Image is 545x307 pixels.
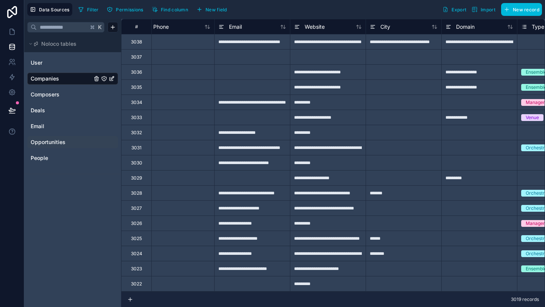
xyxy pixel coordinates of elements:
[456,23,475,31] span: Domain
[161,7,188,12] span: Find column
[131,54,142,60] div: 3037
[31,122,92,130] a: Email
[452,7,466,12] span: Export
[27,88,118,101] div: Composers
[27,104,118,116] div: Deals
[131,281,142,287] div: 3022
[27,57,118,69] div: User
[41,40,76,48] span: Noloco tables
[131,266,142,272] div: 3023
[526,114,539,121] div: Venue
[127,24,146,29] div: #
[31,91,92,98] a: Composers
[469,3,498,16] button: Import
[481,7,495,12] span: Import
[104,4,146,15] button: Permissions
[27,73,118,85] div: Companies
[31,138,92,146] a: Opportunities
[87,7,99,12] span: Filter
[131,175,142,181] div: 3029
[31,154,92,162] a: People
[116,7,143,12] span: Permissions
[27,152,118,164] div: People
[27,3,72,16] button: Data Sources
[31,154,48,162] span: People
[131,84,142,90] div: 3035
[194,4,230,15] button: New field
[31,75,59,82] span: Companies
[513,7,539,12] span: New record
[31,91,59,98] span: Composers
[131,69,142,75] div: 3036
[27,39,114,49] button: Noloco tables
[131,115,142,121] div: 3033
[131,99,142,105] div: 3034
[31,75,92,82] a: Companies
[27,120,118,132] div: Email
[305,23,325,31] span: Website
[31,122,44,130] span: Email
[131,130,142,136] div: 3032
[104,4,149,15] a: Permissions
[501,3,542,16] button: New record
[39,7,70,12] span: Data Sources
[31,59,92,67] a: User
[380,23,390,31] span: City
[31,107,92,114] a: Deals
[229,23,242,31] span: Email
[97,25,103,30] span: K
[498,3,542,16] a: New record
[153,23,169,31] span: Phone
[31,107,45,114] span: Deals
[31,138,65,146] span: Opportunities
[131,145,142,151] div: 3031
[131,39,142,45] div: 3038
[75,4,101,15] button: Filter
[31,59,42,67] span: User
[149,4,191,15] button: Find column
[131,205,142,211] div: 3027
[131,251,142,257] div: 3024
[206,7,227,12] span: New field
[131,220,142,226] div: 3026
[511,296,539,302] span: 3019 records
[131,236,142,242] div: 3025
[27,136,118,148] div: Opportunities
[131,160,142,166] div: 3030
[440,3,469,16] button: Export
[131,190,142,196] div: 3028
